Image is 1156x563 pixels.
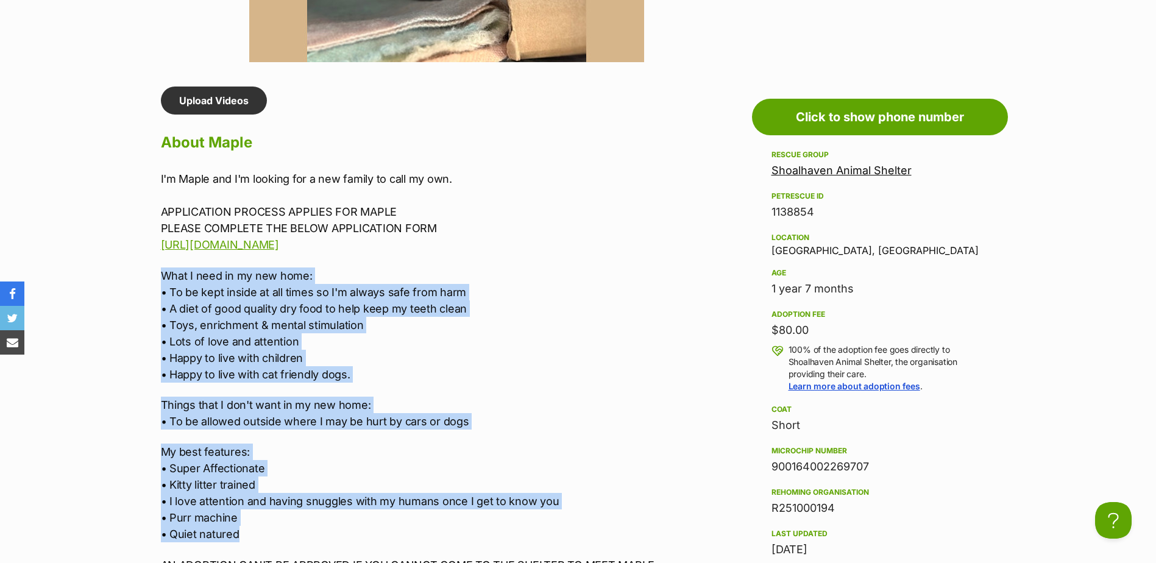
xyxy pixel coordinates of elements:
div: Age [771,268,988,278]
a: Upload Videos [161,87,267,115]
div: Rescue group [771,150,988,160]
div: 1138854 [771,204,988,221]
div: Short [771,417,988,434]
a: Learn more about adoption fees [789,381,920,391]
div: Coat [771,405,988,414]
div: Last updated [771,529,988,539]
div: 1 year 7 months [771,280,988,297]
div: Rehoming organisation [771,487,988,497]
iframe: Help Scout Beacon - Open [1095,502,1132,539]
div: PetRescue ID [771,191,988,201]
a: Shoalhaven Animal Shelter [771,164,912,177]
a: [URL][DOMAIN_NAME] [161,238,279,251]
div: $80.00 [771,322,988,339]
a: Click to show phone number [752,99,1008,135]
div: Location [771,233,988,243]
p: My best features: • Super Affectionate • Kitty litter trained • I love attention and having snugg... [161,444,664,542]
p: Things that I don't want in my new home: • To be allowed outside where I may be hurt by cars or dogs [161,397,664,430]
p: I'm Maple and I'm looking for a new family to call my own. APPLICATION PROCESS APPLIES FOR MAPLE ... [161,171,664,253]
div: Adoption fee [771,310,988,319]
p: What I need in my new home: • To be kept inside at all times so I'm always safe from harm • A die... [161,267,664,383]
p: 100% of the adoption fee goes directly to Shoalhaven Animal Shelter, the organisation providing t... [789,344,988,392]
div: [DATE] [771,541,988,558]
div: 900164002269707 [771,458,988,475]
div: R251000194 [771,500,988,517]
h2: About Maple [161,129,664,156]
div: Microchip number [771,446,988,456]
div: [GEOGRAPHIC_DATA], [GEOGRAPHIC_DATA] [771,230,988,256]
